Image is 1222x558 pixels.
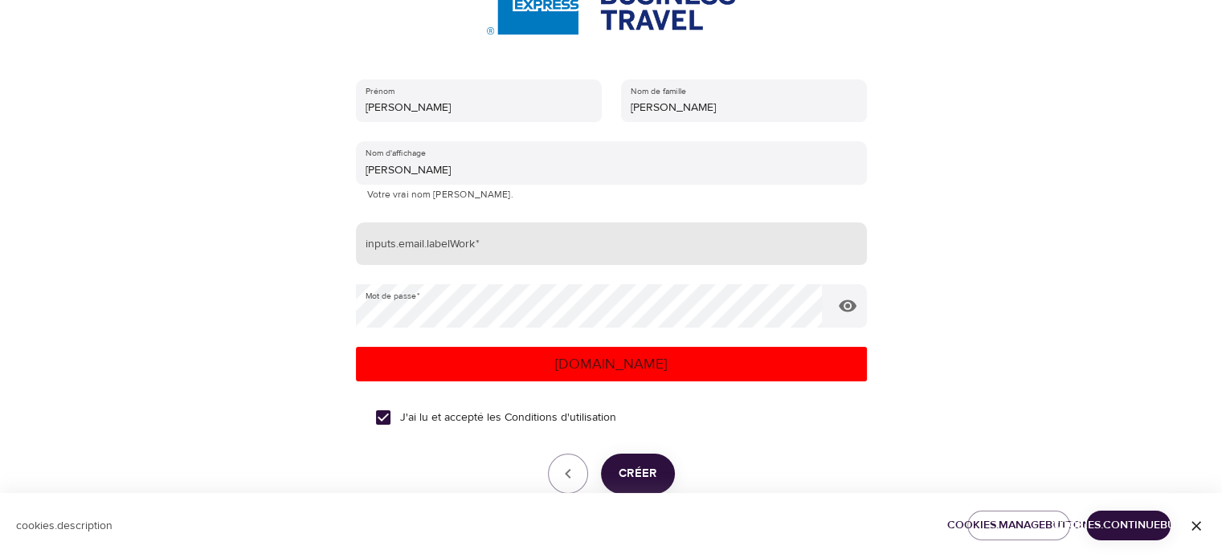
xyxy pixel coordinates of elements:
button: cookies.continueButton [1086,511,1171,540]
p: Votre vrai nom [PERSON_NAME]. [367,187,856,203]
span: cookies.manageButton [980,515,1057,536]
span: cookies.continueButton [1099,515,1158,536]
span: Créer [619,463,657,484]
button: cookies.manageButton [967,511,1070,540]
button: Créer [601,454,675,494]
a: Conditions d'utilisation [505,409,616,426]
span: J'ai lu et accepté les [400,409,616,426]
p: [DOMAIN_NAME] [362,353,860,375]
